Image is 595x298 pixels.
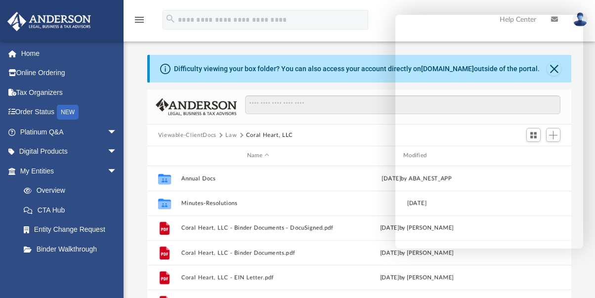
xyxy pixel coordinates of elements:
input: Search files and folders [245,95,560,114]
a: menu [133,19,145,26]
iframe: Chat Window [395,15,583,249]
i: search [165,13,176,24]
button: Coral Heart, LLC - Binder Documents.pdf [181,250,335,256]
button: Viewable-ClientDocs [158,131,216,140]
a: Tax Organizers [7,83,132,102]
button: Coral Heart, LLC [246,131,293,140]
button: Coral Heart, LLC - Binder Documents - DocuSigned.pdf [181,225,335,231]
a: Digital Productsarrow_drop_down [7,142,132,162]
div: Difficulty viewing your box folder? You can also access your account directly on outside of the p... [174,64,540,74]
div: Modified [340,151,494,160]
div: [DATE] by ABA_NEST_APP [340,174,494,183]
img: Anderson Advisors Platinum Portal [4,12,94,31]
span: arrow_drop_down [107,161,127,181]
span: arrow_drop_down [107,142,127,162]
div: NEW [57,105,79,120]
a: My Blueprint [14,259,127,279]
div: [DATE] by [PERSON_NAME] [340,223,494,232]
img: User Pic [573,12,588,27]
div: [DATE] [340,199,494,208]
a: Binder Walkthrough [14,239,132,259]
div: [DATE] by [PERSON_NAME] [340,273,494,282]
a: Overview [14,181,132,201]
a: My Entitiesarrow_drop_down [7,161,132,181]
button: Law [225,131,237,140]
a: Order StatusNEW [7,102,132,123]
i: menu [133,14,145,26]
div: [DATE] by [PERSON_NAME] [340,248,494,257]
a: Platinum Q&Aarrow_drop_down [7,122,132,142]
a: Entity Change Request [14,220,132,240]
button: Annual Docs [181,175,335,182]
a: Online Ordering [7,63,132,83]
button: Minutes-Resolutions [181,200,335,207]
a: CTA Hub [14,200,132,220]
button: Coral Heart, LLC - EIN Letter.pdf [181,274,335,281]
a: Home [7,43,132,63]
div: Name [180,151,335,160]
span: arrow_drop_down [107,122,127,142]
div: id [151,151,176,160]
